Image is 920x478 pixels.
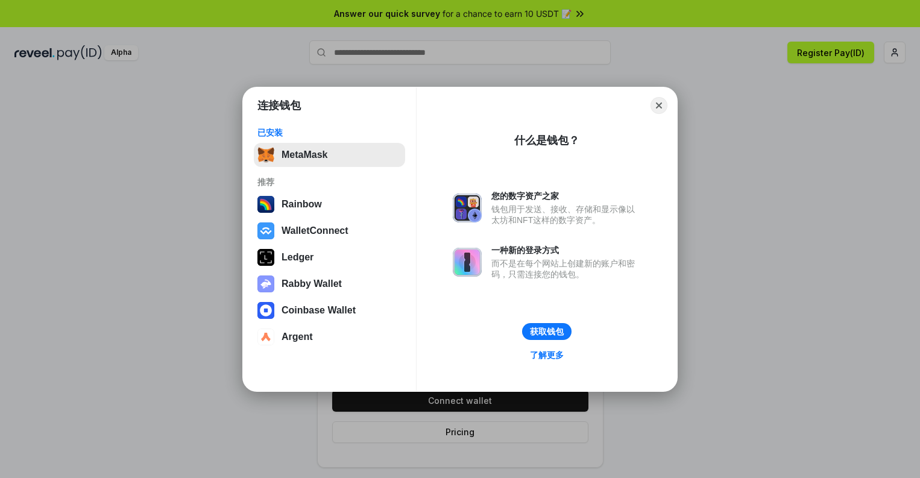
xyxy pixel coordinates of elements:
img: svg+xml,%3Csvg%20xmlns%3D%22http%3A%2F%2Fwww.w3.org%2F2000%2Fsvg%22%20width%3D%2228%22%20height%3... [257,249,274,266]
div: Rainbow [282,199,322,210]
img: svg+xml,%3Csvg%20xmlns%3D%22http%3A%2F%2Fwww.w3.org%2F2000%2Fsvg%22%20fill%3D%22none%22%20viewBox... [453,193,482,222]
div: 了解更多 [530,350,564,360]
div: 钱包用于发送、接收、存储和显示像以太坊和NFT这样的数字资产。 [491,204,641,225]
div: 而不是在每个网站上创建新的账户和密码，只需连接您的钱包。 [491,258,641,280]
div: 什么是钱包？ [514,133,579,148]
div: MetaMask [282,149,327,160]
img: svg+xml,%3Csvg%20width%3D%2228%22%20height%3D%2228%22%20viewBox%3D%220%200%2028%2028%22%20fill%3D... [257,222,274,239]
button: Coinbase Wallet [254,298,405,322]
img: svg+xml,%3Csvg%20xmlns%3D%22http%3A%2F%2Fwww.w3.org%2F2000%2Fsvg%22%20fill%3D%22none%22%20viewBox... [453,248,482,277]
div: 推荐 [257,177,402,187]
div: 您的数字资产之家 [491,190,641,201]
div: 一种新的登录方式 [491,245,641,256]
button: 获取钱包 [522,323,572,340]
button: Rabby Wallet [254,272,405,296]
div: WalletConnect [282,225,348,236]
img: svg+xml,%3Csvg%20width%3D%2228%22%20height%3D%2228%22%20viewBox%3D%220%200%2028%2028%22%20fill%3D... [257,302,274,319]
div: 已安装 [257,127,402,138]
button: Close [651,97,667,114]
button: Argent [254,325,405,349]
button: WalletConnect [254,219,405,243]
h1: 连接钱包 [257,98,301,113]
img: svg+xml,%3Csvg%20width%3D%2228%22%20height%3D%2228%22%20viewBox%3D%220%200%2028%2028%22%20fill%3D... [257,329,274,345]
div: Ledger [282,252,313,263]
img: svg+xml,%3Csvg%20xmlns%3D%22http%3A%2F%2Fwww.w3.org%2F2000%2Fsvg%22%20fill%3D%22none%22%20viewBox... [257,275,274,292]
a: 了解更多 [523,347,571,363]
div: Rabby Wallet [282,278,342,289]
div: 获取钱包 [530,326,564,337]
div: Coinbase Wallet [282,305,356,316]
button: Rainbow [254,192,405,216]
img: svg+xml,%3Csvg%20width%3D%22120%22%20height%3D%22120%22%20viewBox%3D%220%200%20120%20120%22%20fil... [257,196,274,213]
div: Argent [282,332,313,342]
img: svg+xml,%3Csvg%20fill%3D%22none%22%20height%3D%2233%22%20viewBox%3D%220%200%2035%2033%22%20width%... [257,146,274,163]
button: MetaMask [254,143,405,167]
button: Ledger [254,245,405,269]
